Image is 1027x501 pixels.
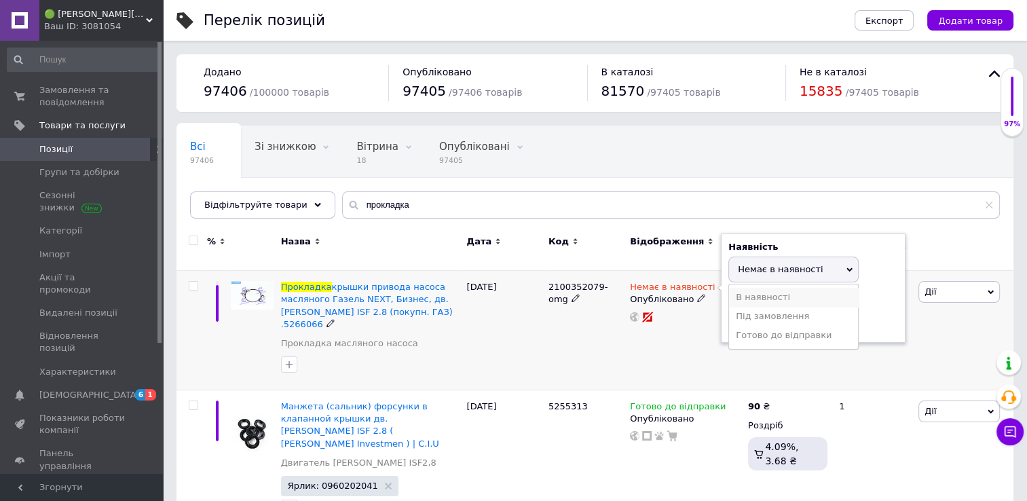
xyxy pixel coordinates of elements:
[281,282,453,329] a: Прокладкакрышки привода насоса масляного Газель NEXT, Бизнес, дв.[PERSON_NAME] ISF 2.8 (покупн. Г...
[39,143,73,155] span: Позиції
[938,16,1003,26] span: Додати товар
[39,84,126,109] span: Замовлення та повідомлення
[39,225,82,237] span: Категорії
[548,236,569,248] span: Код
[865,16,903,26] span: Експорт
[548,282,608,304] span: 2100352079-omg
[748,420,827,432] div: Роздріб
[738,264,823,274] span: Немає в наявності
[255,141,316,153] span: Зі знижкою
[39,366,116,378] span: Характеристики
[39,307,117,319] span: Видалені позиції
[630,236,704,248] span: Відображення
[630,401,726,415] span: Готово до відправки
[39,272,126,296] span: Акції та промокоди
[7,48,160,72] input: Пошук
[204,200,307,210] span: Відфільтруйте товари
[403,83,446,99] span: 97405
[44,20,163,33] div: Ваш ID: 3081054
[231,281,274,310] img: Прокладка крышки привода насоса масляного Газель NEXT, Бизнес, дв.Cummins ISF 2.8 (покупн. ГАЗ) ....
[231,401,274,458] img: Манжета (сальник) форсунки в клапанной крышки дв.CUMMINS ISF 2.8 ( Cummins Investmen ) | C.I.U
[630,413,741,425] div: Опубліковано
[288,481,378,490] span: Ярлик: 0960202041
[190,155,214,166] span: 97406
[44,8,146,20] span: 🟢 CUMMINS.IN.UA 🟢
[748,401,760,411] b: 90
[39,189,126,214] span: Сезонні знижки
[135,389,146,401] span: 6
[449,87,522,98] span: / 97406 товарів
[996,418,1024,445] button: Чат з покупцем
[925,286,936,297] span: Дії
[145,389,156,401] span: 1
[729,288,858,307] li: В наявності
[765,441,798,466] span: 4.09%, 3.68 ₴
[204,83,247,99] span: 97406
[728,241,898,253] div: Наявність
[207,236,216,248] span: %
[39,389,140,401] span: [DEMOGRAPHIC_DATA]
[846,87,919,98] span: / 97405 товарів
[281,236,311,248] span: Назва
[1001,119,1023,129] div: 97%
[548,401,588,411] span: 5255313
[356,141,398,153] span: Вітрина
[281,457,436,469] a: Двигатель [PERSON_NAME] ISF2,8
[356,155,398,166] span: 18
[601,67,654,77] span: В каталозі
[342,191,1000,219] input: Пошук по назві позиції, артикулу і пошуковим запитам
[729,326,858,345] li: Готово до відправки
[281,401,439,449] a: Манжета (сальник) форсунки в клапанной крышки дв.[PERSON_NAME] ISF 2.8 ( [PERSON_NAME] Investmen ...
[190,192,245,204] span: Приховані
[630,282,715,296] span: Немає в наявності
[601,83,645,99] span: 81570
[439,141,510,153] span: Опубліковані
[250,87,329,98] span: / 100000 товарів
[630,293,741,305] div: Опубліковано
[855,10,914,31] button: Експорт
[748,401,770,413] div: ₴
[39,330,126,354] span: Відновлення позицій
[39,248,71,261] span: Імпорт
[800,83,843,99] span: 15835
[439,155,510,166] span: 97405
[281,337,418,350] a: Прокладка масляного насоса
[39,119,126,132] span: Товари та послуги
[403,67,472,77] span: Опубліковано
[39,166,119,179] span: Групи та добірки
[281,282,332,292] span: Прокладка
[204,67,241,77] span: Додано
[281,282,453,329] span: крышки привода насоса масляного Газель NEXT, Бизнес, дв.[PERSON_NAME] ISF 2.8 (покупн. ГАЗ) .5266066
[190,141,206,153] span: Всі
[204,14,325,28] div: Перелік позицій
[463,271,544,390] div: [DATE]
[927,10,1013,31] button: Додати товар
[39,412,126,437] span: Показники роботи компанії
[729,307,858,326] li: Під замовлення
[39,447,126,472] span: Панель управління
[800,67,867,77] span: Не в каталозі
[647,87,720,98] span: / 97405 товарів
[466,236,491,248] span: Дата
[925,406,936,416] span: Дії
